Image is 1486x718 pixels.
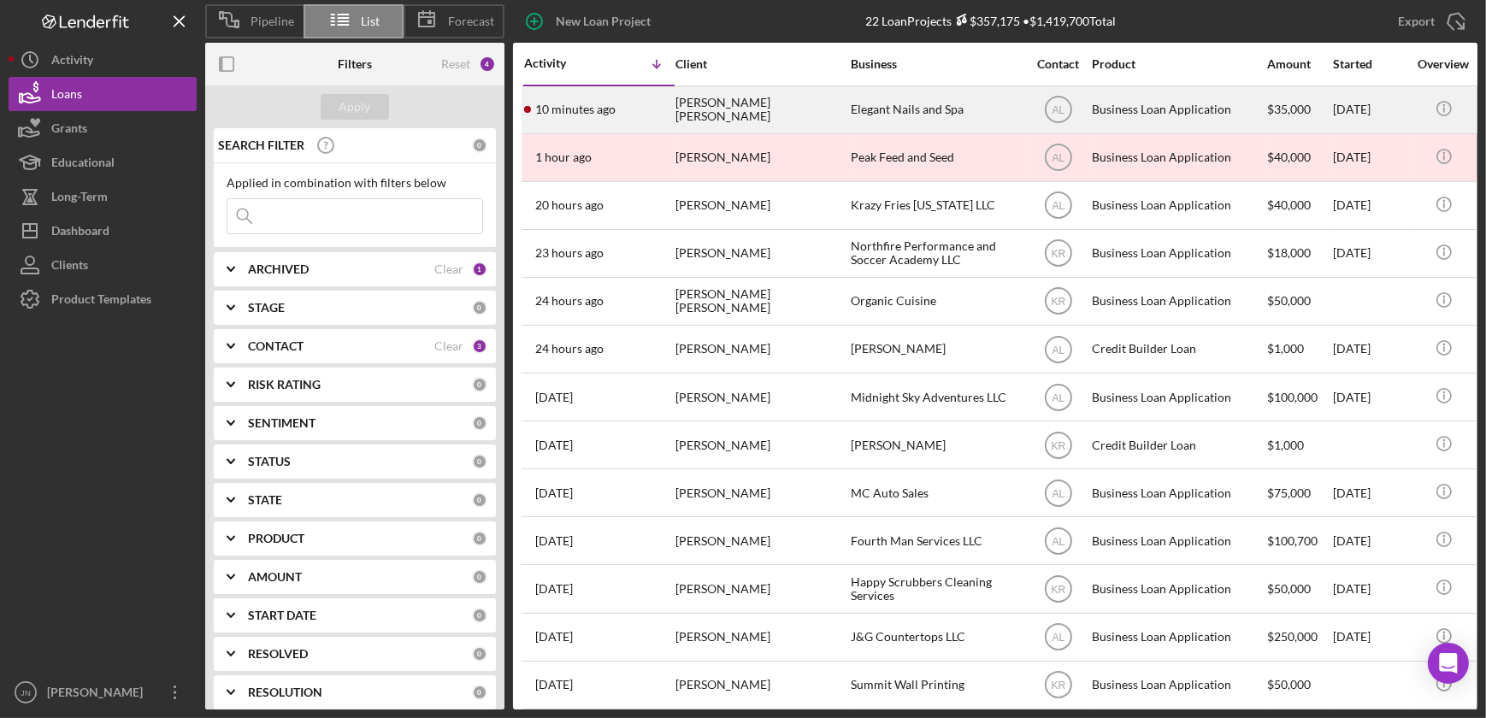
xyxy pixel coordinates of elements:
div: [PERSON_NAME] [675,374,846,420]
span: $50,000 [1267,581,1311,596]
div: Summit Wall Printing [851,662,1022,708]
button: New Loan Project [513,4,668,38]
div: New Loan Project [556,4,651,38]
text: KR [1051,584,1065,596]
div: [PERSON_NAME] [851,327,1022,372]
div: Business Loan Application [1092,662,1263,708]
button: Educational [9,145,197,179]
span: $50,000 [1267,293,1311,308]
div: [DATE] [1333,327,1410,372]
div: Open Intercom Messenger [1428,643,1469,684]
b: PRODUCT [248,532,304,545]
a: Clients [9,248,197,282]
div: [DATE] [1333,615,1410,660]
div: 1 [472,262,487,277]
b: SENTIMENT [248,416,315,430]
a: Loans [9,77,197,111]
text: AL [1052,152,1064,164]
div: J&G Countertops LLC [851,615,1022,660]
div: Applied in combination with filters below [227,176,483,190]
div: Elegant Nails and Spa [851,87,1022,132]
div: Business Loan Application [1092,518,1263,563]
div: 0 [472,531,487,546]
div: Clear [434,339,463,353]
div: [PERSON_NAME] [PERSON_NAME] [675,87,846,132]
button: Long-Term [9,179,197,214]
div: [DATE] [1333,87,1410,132]
time: 2025-10-08 23:06 [535,438,573,452]
div: Midnight Sky Adventures LLC [851,374,1022,420]
div: 0 [472,492,487,508]
div: [PERSON_NAME] [675,566,846,611]
time: 2025-10-08 20:46 [535,534,573,548]
b: STAGE [248,301,285,315]
div: Activity [51,43,93,81]
div: Grants [51,111,87,150]
div: [PERSON_NAME] [675,615,846,660]
div: Product Templates [51,282,151,321]
div: [PERSON_NAME] [675,183,846,228]
time: 2025-09-30 19:51 [535,678,573,692]
text: AL [1052,200,1064,212]
text: KR [1051,439,1065,451]
div: Dashboard [51,214,109,252]
span: $100,000 [1267,390,1318,404]
div: 0 [472,646,487,662]
b: STATE [248,493,282,507]
div: [PERSON_NAME] [43,675,154,714]
text: AL [1052,344,1064,356]
button: Grants [9,111,197,145]
button: Export [1381,4,1477,38]
div: Krazy Fries [US_STATE] LLC [851,183,1022,228]
div: Business [851,57,1022,71]
div: Business Loan Application [1092,279,1263,324]
span: Forecast [448,15,494,28]
time: 2025-10-15 17:36 [535,103,616,116]
b: AMOUNT [248,570,302,584]
button: Activity [9,43,197,77]
time: 2025-10-14 18:15 [535,294,604,308]
div: Fourth Man Services LLC [851,518,1022,563]
span: $1,000 [1267,341,1304,356]
text: AL [1052,487,1064,499]
text: KR [1051,248,1065,260]
div: Long-Term [51,179,108,218]
time: 2025-10-07 20:28 [535,582,573,596]
div: [PERSON_NAME] [675,662,846,708]
div: Activity [524,56,599,70]
div: Business Loan Application [1092,135,1263,180]
button: Dashboard [9,214,197,248]
text: KR [1051,296,1065,308]
div: Apply [339,94,371,120]
div: 0 [472,377,487,392]
div: [DATE] [1333,518,1410,563]
div: Started [1333,57,1410,71]
div: [DATE] [1333,231,1410,276]
div: Business Loan Application [1092,231,1263,276]
button: Product Templates [9,282,197,316]
span: $100,700 [1267,533,1318,548]
div: MC Auto Sales [851,470,1022,515]
div: 0 [472,300,487,315]
div: [PERSON_NAME] [675,231,846,276]
div: Business Loan Application [1092,566,1263,611]
b: CONTACT [248,339,304,353]
div: Reset [441,57,470,71]
time: 2025-10-02 18:22 [535,630,573,644]
div: Amount [1267,57,1331,71]
div: [PERSON_NAME] [675,135,846,180]
div: [PERSON_NAME] [675,518,846,563]
div: [DATE] [1333,183,1410,228]
b: STATUS [248,455,291,468]
time: 2025-10-12 19:43 [535,391,573,404]
div: Happy Scrubbers Cleaning Services [851,566,1022,611]
b: ARCHIVED [248,262,309,276]
text: AL [1052,391,1064,403]
div: Loans [51,77,82,115]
